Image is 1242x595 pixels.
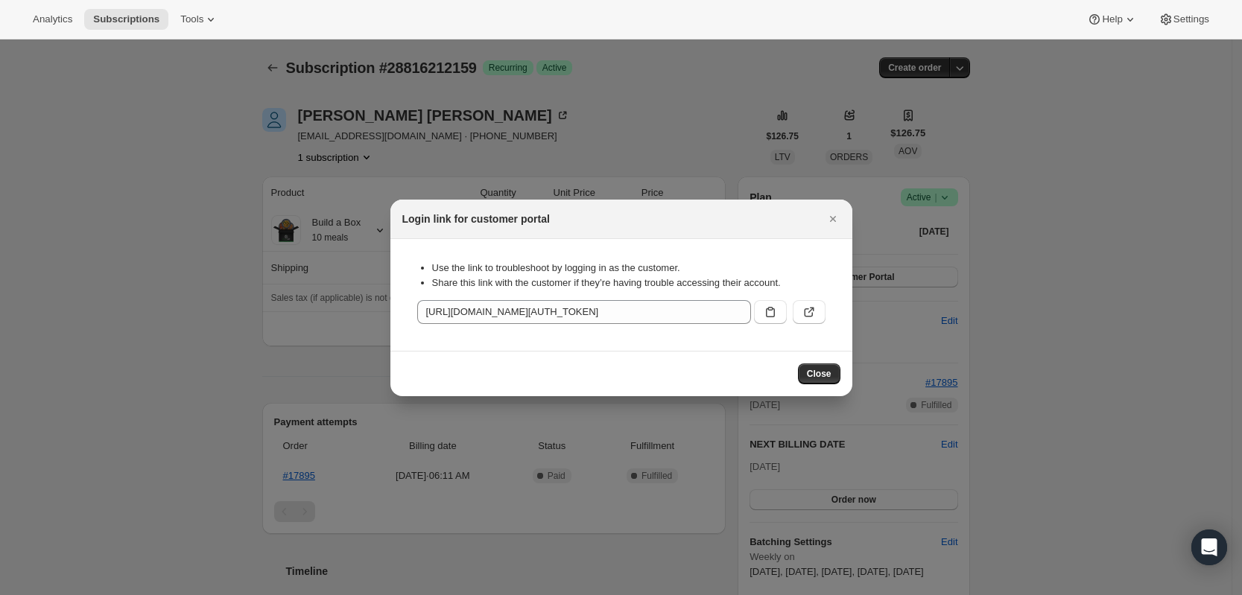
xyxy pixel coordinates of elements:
[1173,13,1209,25] span: Settings
[1102,13,1122,25] span: Help
[1150,9,1218,30] button: Settings
[33,13,72,25] span: Analytics
[798,363,840,384] button: Close
[93,13,159,25] span: Subscriptions
[807,368,831,380] span: Close
[432,276,826,290] li: Share this link with the customer if they’re having trouble accessing their account.
[823,209,843,229] button: Close
[180,13,203,25] span: Tools
[1191,529,1227,565] div: Open Intercom Messenger
[402,211,550,226] h2: Login link for customer portal
[432,261,826,276] li: Use the link to troubleshoot by logging in as the customer.
[84,9,168,30] button: Subscriptions
[1078,9,1146,30] button: Help
[171,9,227,30] button: Tools
[24,9,81,30] button: Analytics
